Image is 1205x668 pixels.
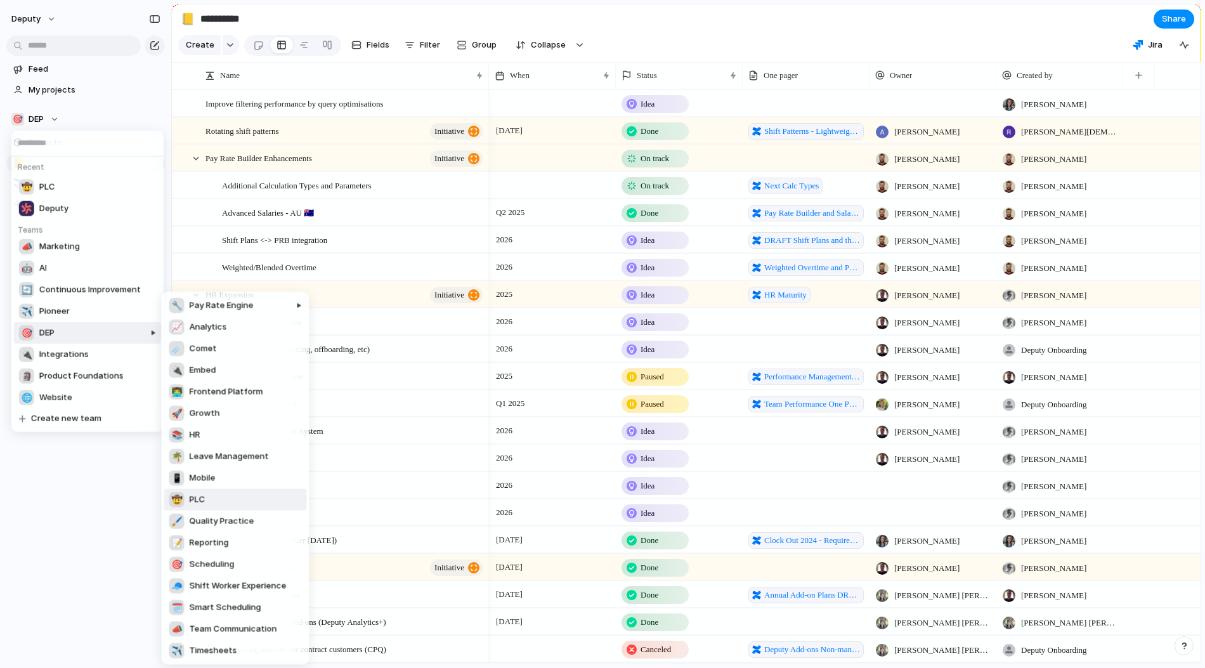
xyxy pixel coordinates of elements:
[189,299,253,312] span: Pay Rate Engine
[19,390,34,405] div: 🌐
[19,325,34,341] div: 🎯
[39,181,55,193] span: PLC
[169,514,184,529] div: 🖌️
[39,284,141,296] span: Continuous Improvement
[39,262,47,275] span: AI
[169,363,184,378] div: 🔌
[189,386,263,398] span: Frontend Platform
[39,202,68,215] span: Deputy
[39,240,80,253] span: Marketing
[189,580,286,593] span: Shift Worker Experience
[169,579,184,594] div: 🧢
[39,391,72,404] span: Website
[169,449,184,464] div: 🌴
[169,535,184,551] div: 📝
[169,471,184,486] div: 📱
[39,305,70,318] span: Pioneer
[189,429,200,442] span: HR
[169,600,184,615] div: 🗓️
[19,369,34,384] div: 🗿
[169,406,184,421] div: 🚀
[189,364,216,377] span: Embed
[189,601,261,614] span: Smart Scheduling
[189,321,226,334] span: Analytics
[14,219,165,236] h5: Teams
[169,428,184,443] div: 📚
[169,298,184,313] div: 🔧
[189,623,277,636] span: Team Communication
[169,622,184,637] div: 📣
[189,494,205,506] span: PLC
[189,537,228,549] span: Reporting
[19,304,34,319] div: ✈️
[19,282,34,298] div: 🔄
[169,384,184,400] div: 👨‍💻
[39,370,124,383] span: Product Foundations
[169,492,184,508] div: 🤠
[189,472,215,485] span: Mobile
[39,348,89,361] span: Integrations
[19,261,34,276] div: 🤖
[189,515,254,528] span: Quality Practice
[189,407,219,420] span: Growth
[169,320,184,335] div: 📈
[189,645,237,657] span: Timesheets
[19,347,34,362] div: 🔌
[19,180,34,195] div: 🤠
[169,557,184,572] div: 🎯
[14,157,165,173] h5: Recent
[189,558,234,571] span: Scheduling
[169,341,184,357] div: ☄️
[31,412,101,425] span: Create new team
[189,343,216,355] span: Comet
[189,450,268,463] span: Leave Management
[169,643,184,658] div: ✈️
[39,327,55,339] span: DEP
[19,239,34,254] div: 📣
